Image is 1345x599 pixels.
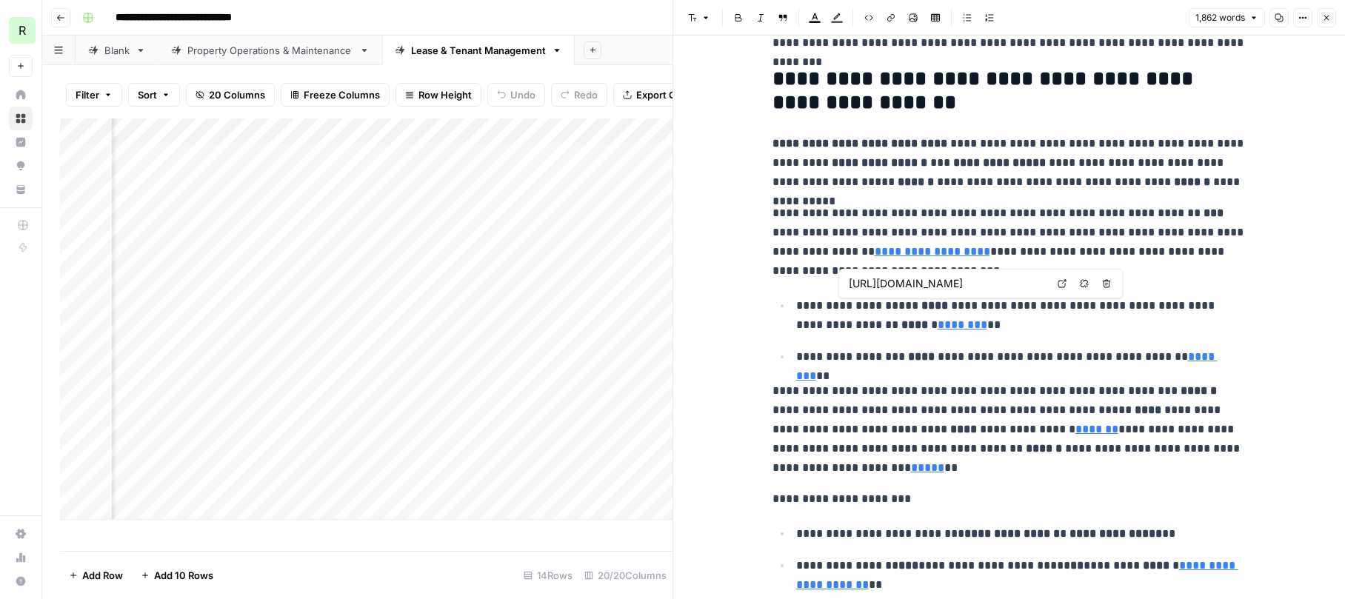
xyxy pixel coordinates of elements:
[551,83,607,107] button: Redo
[82,568,123,583] span: Add Row
[396,83,481,107] button: Row Height
[9,154,33,178] a: Opportunities
[9,569,33,593] button: Help + Support
[9,83,33,107] a: Home
[132,563,222,587] button: Add 10 Rows
[636,87,689,102] span: Export CSV
[9,178,33,201] a: Your Data
[60,563,132,587] button: Add Row
[209,87,265,102] span: 20 Columns
[574,87,598,102] span: Redo
[613,83,698,107] button: Export CSV
[418,87,472,102] span: Row Height
[128,83,180,107] button: Sort
[411,43,546,58] div: Lease & Tenant Management
[487,83,545,107] button: Undo
[9,546,33,569] a: Usage
[138,87,157,102] span: Sort
[1195,11,1245,24] span: 1,862 words
[304,87,380,102] span: Freeze Columns
[281,83,390,107] button: Freeze Columns
[154,568,213,583] span: Add 10 Rows
[510,87,535,102] span: Undo
[9,130,33,154] a: Insights
[186,83,275,107] button: 20 Columns
[9,12,33,49] button: Workspace: Re-Leased
[76,87,99,102] span: Filter
[578,563,672,587] div: 20/20 Columns
[104,43,130,58] div: Blank
[518,563,578,587] div: 14 Rows
[158,36,382,65] a: Property Operations & Maintenance
[19,21,26,39] span: R
[187,43,353,58] div: Property Operations & Maintenance
[9,522,33,546] a: Settings
[66,83,122,107] button: Filter
[9,107,33,130] a: Browse
[76,36,158,65] a: Blank
[1189,8,1265,27] button: 1,862 words
[382,36,575,65] a: Lease & Tenant Management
